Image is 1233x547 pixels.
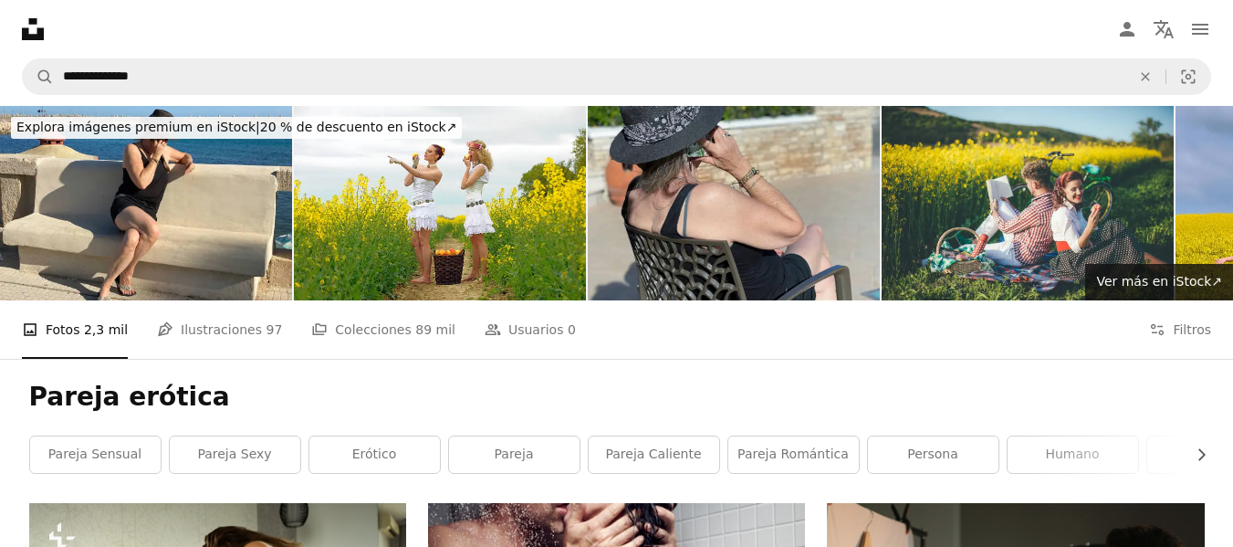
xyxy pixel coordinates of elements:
button: Búsqueda visual [1166,59,1210,94]
span: Explora imágenes premium en iStock | [16,120,260,134]
form: Encuentra imágenes en todo el sitio [22,58,1211,95]
img: Vintage manzanas cuatro niñas y [294,106,586,300]
button: Menú [1182,11,1218,47]
span: 97 [266,320,282,340]
a: Ilustraciones 97 [157,300,282,359]
a: Iniciar sesión / Registrarse [1109,11,1145,47]
span: 89 mil [415,320,455,340]
button: Borrar [1125,59,1165,94]
button: Idioma [1145,11,1182,47]
h1: Pareja erótica [29,381,1205,414]
a: Inicio — Unsplash [22,18,44,40]
a: erótico [309,437,440,473]
a: persona [868,437,998,473]
a: Pareja romántica [728,437,859,473]
a: Colecciones 89 mil [311,300,455,359]
button: Filtros [1149,300,1211,359]
a: pareja [449,437,580,473]
a: Usuarios 0 [485,300,576,359]
a: Ver más en iStock↗ [1085,264,1233,300]
a: Pareja sexy [170,437,300,473]
img: Pareja feliz riendo al leer el libro en picnic [882,106,1174,300]
span: 0 [568,320,576,340]
button: desplazar lista a la derecha [1185,437,1205,473]
a: Humano [1008,437,1138,473]
a: pareja sensual [30,437,161,473]
button: Buscar en Unsplash [23,59,54,94]
span: Ver más en iStock ↗ [1096,274,1222,289]
img: Relaxing Womanat Vacation [588,106,880,300]
span: 20 % de descuento en iStock ↗ [16,120,456,134]
a: pareja caliente [589,437,719,473]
